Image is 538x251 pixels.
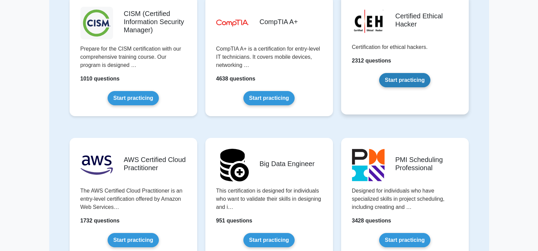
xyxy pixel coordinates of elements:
a: Start practicing [108,233,159,247]
a: Start practicing [243,233,295,247]
a: Start practicing [243,91,295,105]
a: Start practicing [379,73,430,87]
a: Start practicing [379,233,430,247]
a: Start practicing [108,91,159,105]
